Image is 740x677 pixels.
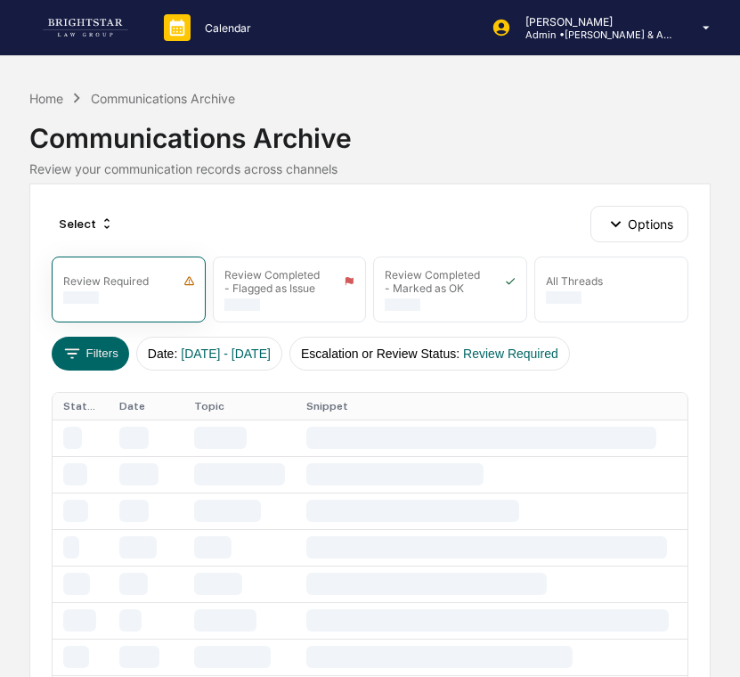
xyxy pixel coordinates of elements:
[385,268,483,295] div: Review Completed - Marked as OK
[183,275,195,287] img: icon
[505,275,516,287] img: icon
[289,337,570,371] button: Escalation or Review Status:Review Required
[136,337,282,371] button: Date:[DATE] - [DATE]
[109,393,183,420] th: Date
[91,91,235,106] div: Communications Archive
[52,337,129,371] button: Filters
[29,108,711,154] div: Communications Archive
[29,161,711,176] div: Review your communication records across channels
[29,91,63,106] div: Home
[511,29,677,41] p: Admin • [PERSON_NAME] & Associates
[183,393,296,420] th: Topic
[511,15,677,29] p: [PERSON_NAME]
[546,274,603,288] div: All Threads
[191,21,260,35] p: Calendar
[43,19,128,37] img: logo
[52,209,121,238] div: Select
[224,268,322,295] div: Review Completed - Flagged as Issue
[344,275,354,287] img: icon
[463,347,558,361] span: Review Required
[53,393,109,420] th: Status
[181,347,271,361] span: [DATE] - [DATE]
[296,393,687,420] th: Snippet
[63,274,149,288] div: Review Required
[590,206,687,241] button: Options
